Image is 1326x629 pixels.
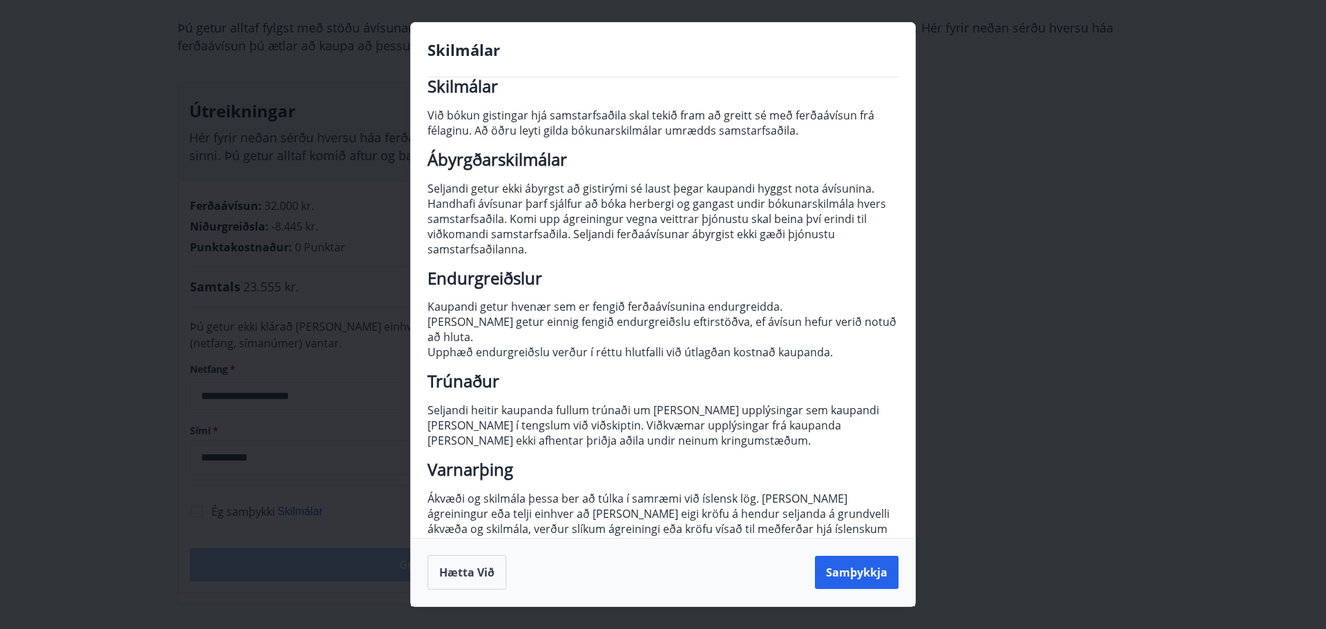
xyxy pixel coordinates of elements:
[427,491,899,552] p: Ákvæði og skilmála þessa ber að túlka í samræmi við íslensk lög. [PERSON_NAME] ágreiningur eða te...
[427,345,899,360] p: Upphæð endurgreiðslu verður í réttu hlutfalli við útlagðan kostnað kaupanda.
[427,299,899,314] p: Kaupandi getur hvenær sem er fengið ferðaávísunina endurgreidda.
[427,555,506,590] button: Hætta við
[427,39,899,60] h4: Skilmálar
[427,108,899,138] p: Við bókun gistingar hjá samstarfsaðila skal tekið fram að greitt sé með ferðaávísun frá félaginu....
[427,374,899,389] h2: Trúnaður
[815,556,899,589] button: Samþykkja
[427,181,899,257] p: Seljandi getur ekki ábyrgst að gistirými sé laust þegar kaupandi hyggst nota ávísunina. Handhafi ...
[427,403,899,448] p: Seljandi heitir kaupanda fullum trúnaði um [PERSON_NAME] upplýsingar sem kaupandi [PERSON_NAME] í...
[427,314,899,345] p: [PERSON_NAME] getur einnig fengið endurgreiðslu eftirstöðva, ef ávísun hefur verið notuð að hluta.
[427,271,899,286] h2: Endurgreiðslur
[427,79,899,94] h2: Skilmálar
[427,152,899,167] h2: Ábyrgðarskilmálar
[427,462,899,477] h2: Varnarþing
